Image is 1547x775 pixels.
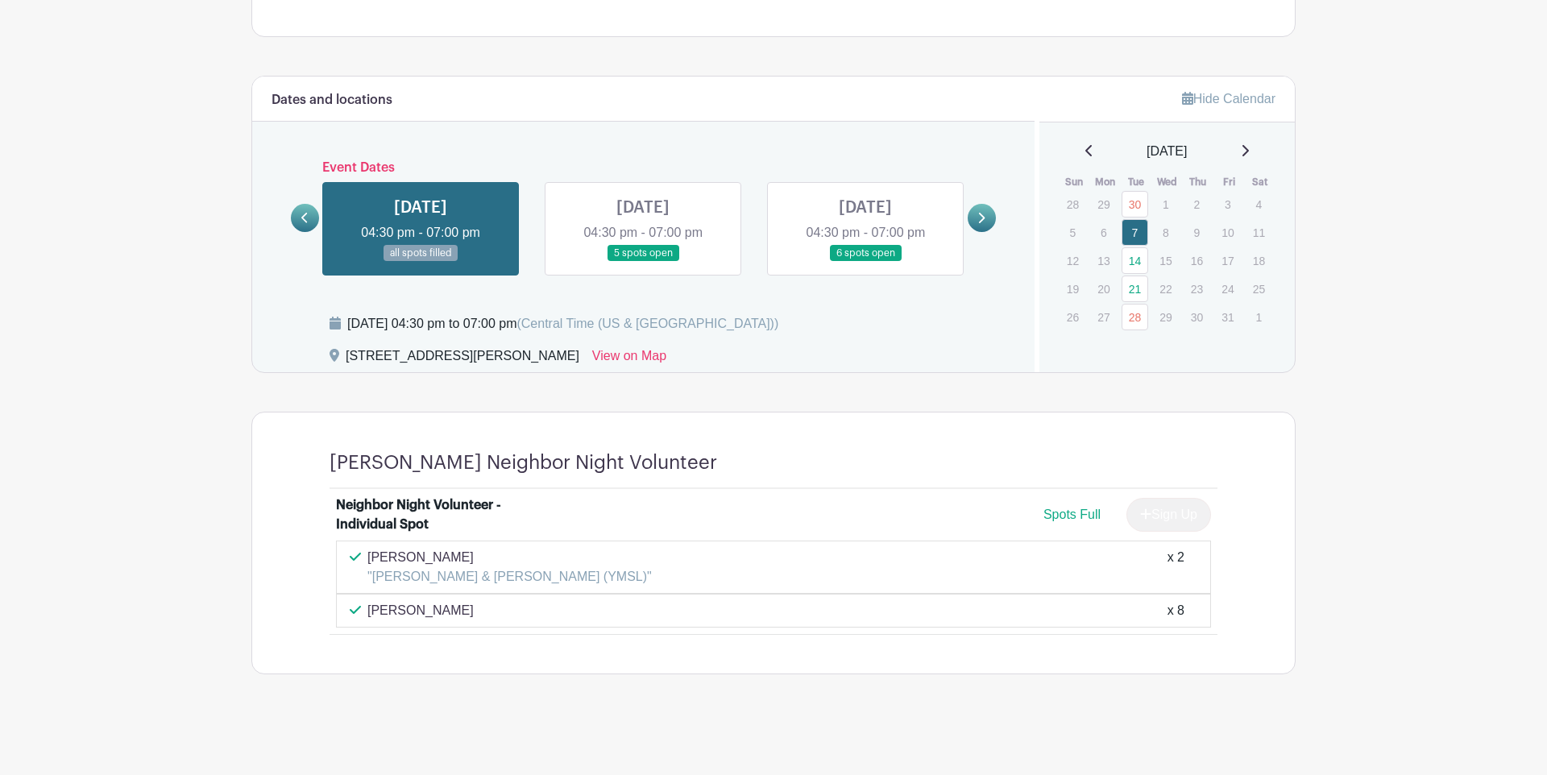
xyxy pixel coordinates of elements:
[1043,508,1101,521] span: Spots Full
[1214,220,1241,245] p: 10
[347,314,778,334] div: [DATE] 04:30 pm to 07:00 pm
[1184,305,1210,329] p: 30
[1184,276,1210,301] p: 23
[592,346,666,372] a: View on Map
[1246,305,1272,329] p: 1
[1183,174,1214,190] th: Thu
[1246,192,1272,217] p: 4
[1090,220,1117,245] p: 6
[346,346,579,372] div: [STREET_ADDRESS][PERSON_NAME]
[1168,548,1184,586] div: x 2
[1122,191,1148,218] a: 30
[1147,142,1187,161] span: [DATE]
[1246,276,1272,301] p: 25
[1182,92,1275,106] a: Hide Calendar
[319,160,968,176] h6: Event Dates
[1152,305,1179,329] p: 29
[1152,248,1179,273] p: 15
[1090,276,1117,301] p: 20
[1246,220,1272,245] p: 11
[1122,247,1148,274] a: 14
[1122,304,1148,330] a: 28
[1151,174,1183,190] th: Wed
[1060,220,1086,245] p: 5
[367,567,652,586] p: "[PERSON_NAME] & [PERSON_NAME] (YMSL)"
[1090,248,1117,273] p: 13
[1060,248,1086,273] p: 12
[516,317,778,330] span: (Central Time (US & [GEOGRAPHIC_DATA]))
[1090,305,1117,329] p: 27
[1090,192,1117,217] p: 29
[367,548,652,567] p: [PERSON_NAME]
[1214,192,1241,217] p: 3
[1060,276,1086,301] p: 19
[1122,219,1148,246] a: 7
[1214,276,1241,301] p: 24
[330,451,717,475] h4: [PERSON_NAME] Neighbor Night Volunteer
[1213,174,1245,190] th: Fri
[367,601,474,620] p: [PERSON_NAME]
[336,495,536,534] div: Neighbor Night Volunteer - Individual Spot
[1060,192,1086,217] p: 28
[1121,174,1152,190] th: Tue
[1246,248,1272,273] p: 18
[1184,248,1210,273] p: 16
[1122,276,1148,302] a: 21
[1214,305,1241,329] p: 31
[1152,276,1179,301] p: 22
[1152,192,1179,217] p: 1
[272,93,392,108] h6: Dates and locations
[1168,601,1184,620] div: x 8
[1184,220,1210,245] p: 9
[1152,220,1179,245] p: 8
[1089,174,1121,190] th: Mon
[1060,305,1086,329] p: 26
[1214,248,1241,273] p: 17
[1245,174,1276,190] th: Sat
[1184,192,1210,217] p: 2
[1059,174,1090,190] th: Sun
